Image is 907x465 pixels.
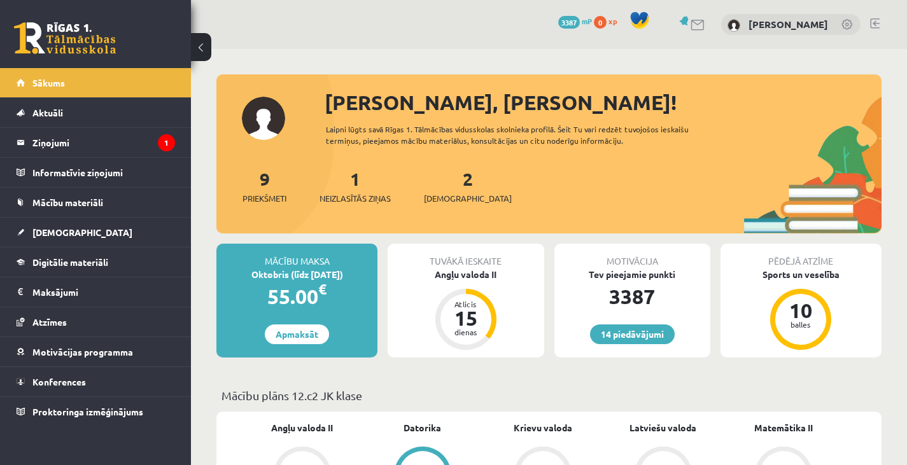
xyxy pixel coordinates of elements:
[32,316,67,328] span: Atzīmes
[243,192,286,205] span: Priekšmeti
[17,188,175,217] a: Mācību materiāli
[32,226,132,238] span: [DEMOGRAPHIC_DATA]
[318,280,327,298] span: €
[594,16,623,26] a: 0 xp
[243,167,286,205] a: 9Priekšmeti
[388,268,544,352] a: Angļu valoda II Atlicis 15 dienas
[221,387,876,404] p: Mācību plāns 12.c2 JK klase
[594,16,607,29] span: 0
[558,16,580,29] span: 3387
[14,22,116,54] a: Rīgas 1. Tālmācības vidusskola
[749,18,828,31] a: [PERSON_NAME]
[17,337,175,366] a: Motivācijas programma
[271,421,333,434] a: Angļu valoda II
[17,218,175,247] a: [DEMOGRAPHIC_DATA]
[608,16,617,26] span: xp
[17,68,175,97] a: Sākums
[782,300,820,321] div: 10
[629,421,696,434] a: Latviešu valoda
[320,167,391,205] a: 1Neizlasītās ziņas
[404,421,441,434] a: Datorika
[388,268,544,281] div: Angļu valoda II
[32,128,175,157] legend: Ziņojumi
[721,268,882,281] div: Sports un veselība
[554,281,710,312] div: 3387
[32,158,175,187] legend: Informatīvie ziņojumi
[216,244,377,268] div: Mācību maksa
[582,16,592,26] span: mP
[721,244,882,268] div: Pēdējā atzīme
[17,277,175,307] a: Maksājumi
[17,247,175,277] a: Digitālie materiāli
[325,87,882,118] div: [PERSON_NAME], [PERSON_NAME]!
[554,268,710,281] div: Tev pieejamie punkti
[320,192,391,205] span: Neizlasītās ziņas
[558,16,592,26] a: 3387 mP
[424,192,512,205] span: [DEMOGRAPHIC_DATA]
[554,244,710,268] div: Motivācija
[32,406,143,417] span: Proktoringa izmēģinājums
[17,158,175,187] a: Informatīvie ziņojumi
[17,367,175,396] a: Konferences
[388,244,544,268] div: Tuvākā ieskaite
[216,281,377,312] div: 55.00
[17,128,175,157] a: Ziņojumi1
[265,324,329,344] a: Apmaksāt
[424,167,512,205] a: 2[DEMOGRAPHIC_DATA]
[590,324,675,344] a: 14 piedāvājumi
[326,123,725,146] div: Laipni lūgts savā Rīgas 1. Tālmācības vidusskolas skolnieka profilā. Šeit Tu vari redzēt tuvojošo...
[782,321,820,328] div: balles
[17,98,175,127] a: Aktuāli
[158,134,175,151] i: 1
[754,421,813,434] a: Matemātika II
[32,346,133,357] span: Motivācijas programma
[17,307,175,337] a: Atzīmes
[32,107,63,118] span: Aktuāli
[447,300,485,308] div: Atlicis
[32,376,86,387] span: Konferences
[728,19,740,32] img: Nikoletta Nikolajenko
[447,328,485,336] div: dienas
[721,268,882,352] a: Sports un veselība 10 balles
[514,421,572,434] a: Krievu valoda
[32,256,108,268] span: Digitālie materiāli
[447,308,485,328] div: 15
[32,277,175,307] legend: Maksājumi
[32,197,103,208] span: Mācību materiāli
[216,268,377,281] div: Oktobris (līdz [DATE])
[17,397,175,426] a: Proktoringa izmēģinājums
[32,77,65,88] span: Sākums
